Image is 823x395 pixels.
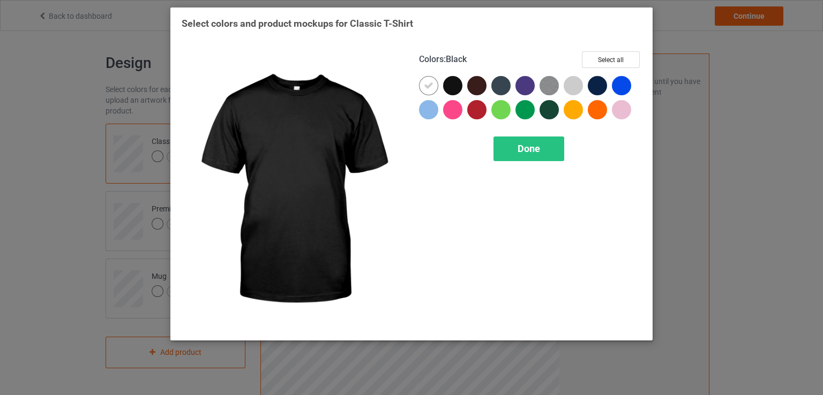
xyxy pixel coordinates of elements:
span: Select colors and product mockups for Classic T-Shirt [182,18,413,29]
span: Black [446,54,467,64]
img: regular.jpg [182,51,404,329]
img: heather_texture.png [540,76,559,95]
span: Done [518,143,540,154]
span: Colors [419,54,444,64]
h4: : [419,54,467,65]
button: Select all [582,51,640,68]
